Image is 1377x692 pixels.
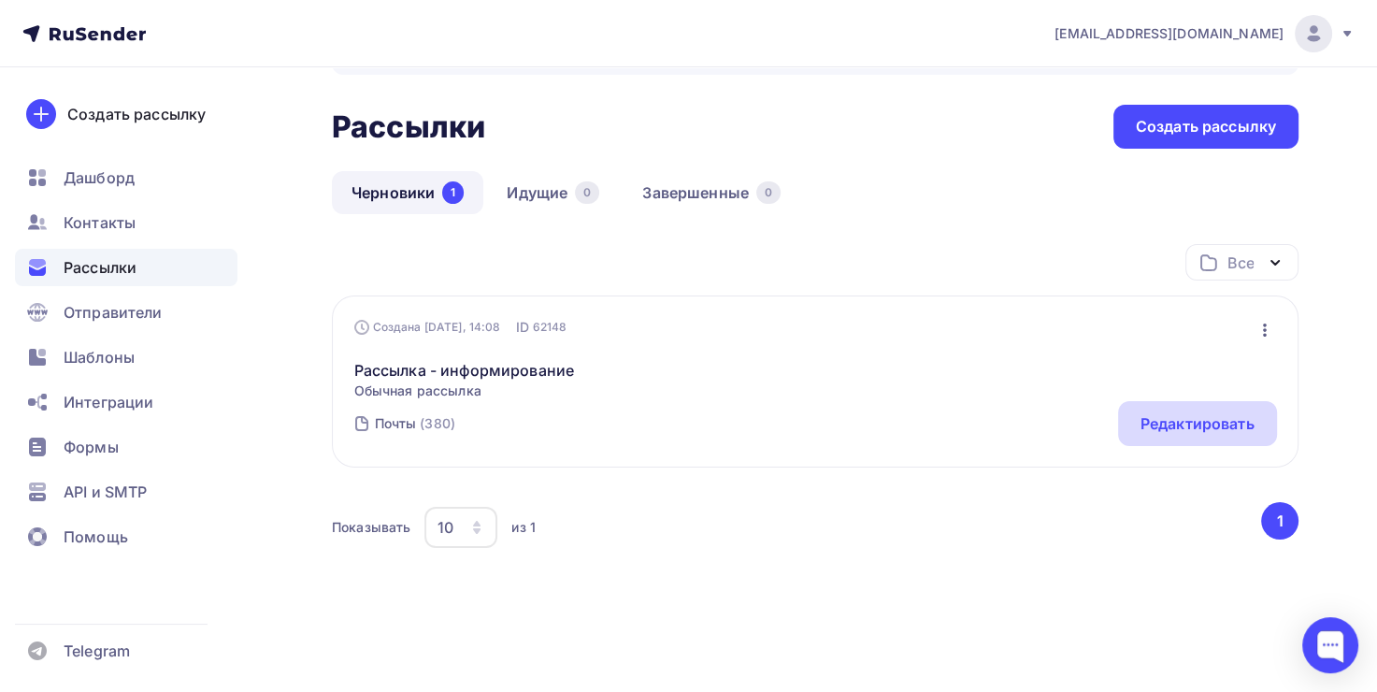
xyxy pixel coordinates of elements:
[67,103,206,125] div: Создать рассылку
[15,294,237,331] a: Отправители
[15,159,237,196] a: Дашборд
[1136,116,1276,137] div: Создать рассылку
[354,382,575,400] span: Обычная рассылка
[420,414,455,433] div: (380)
[354,359,575,382] a: Рассылка - информирование
[64,166,135,189] span: Дашборд
[1140,412,1255,435] div: Редактировать
[623,171,800,214] a: Завершенные0
[442,181,464,204] div: 1
[64,211,136,234] span: Контакты
[354,320,501,335] div: Создана [DATE], 14:08
[15,249,237,286] a: Рассылки
[575,181,599,204] div: 0
[1054,15,1355,52] a: [EMAIL_ADDRESS][DOMAIN_NAME]
[332,518,410,537] div: Показывать
[1261,502,1298,540] button: Go to page 1
[15,339,237,376] a: Шаблоны
[1185,244,1298,281] button: Все
[64,301,163,324] span: Отправители
[15,428,237,466] a: Формы
[373,409,457,439] a: Почты (380)
[756,181,781,204] div: 0
[15,204,237,241] a: Контакты
[1227,252,1254,274] div: Все
[64,256,136,279] span: Рассылки
[64,526,128,548] span: Помощь
[64,481,147,503] span: API и SMTP
[437,516,453,539] div: 10
[1258,502,1299,540] ul: Pagination
[511,518,536,537] div: из 1
[487,171,619,214] a: Идущие0
[423,506,498,549] button: 10
[332,108,485,146] h2: Рассылки
[1054,24,1284,43] span: [EMAIL_ADDRESS][DOMAIN_NAME]
[64,346,135,368] span: Шаблоны
[533,318,567,337] span: 62148
[64,640,130,662] span: Telegram
[375,414,417,433] div: Почты
[64,436,119,458] span: Формы
[332,171,483,214] a: Черновики1
[515,318,528,337] span: ID
[64,391,153,413] span: Интеграции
